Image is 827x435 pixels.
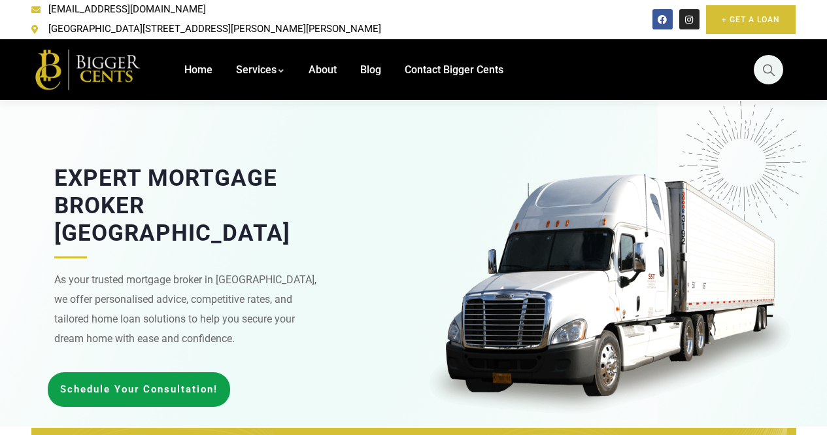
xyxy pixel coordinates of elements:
[45,20,381,39] span: [GEOGRAPHIC_DATA][STREET_ADDRESS][PERSON_NAME][PERSON_NAME]
[405,39,503,101] a: Contact Bigger Cents
[184,39,212,101] a: Home
[236,63,277,76] span: Services
[60,385,218,394] span: Schedule Your Consultation!
[48,372,230,407] a: Schedule Your Consultation!
[360,39,381,101] a: Blog
[309,39,337,101] a: About
[420,174,800,419] img: best mortgage broker melbourne
[54,165,290,247] span: Expert Mortgage Broker [GEOGRAPHIC_DATA]
[31,46,146,92] img: Home
[236,39,285,101] a: Services
[309,63,337,76] span: About
[722,13,780,26] span: + Get A Loan
[360,63,381,76] span: Blog
[706,5,796,34] a: + Get A Loan
[405,63,503,76] span: Contact Bigger Cents
[54,257,322,348] div: As your trusted mortgage broker in [GEOGRAPHIC_DATA], we offer personalised advice, competitive r...
[184,63,212,76] span: Home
